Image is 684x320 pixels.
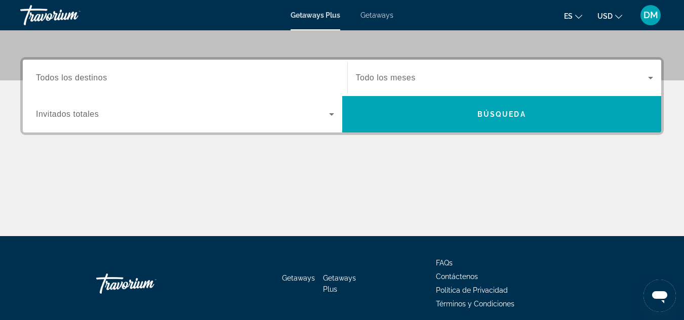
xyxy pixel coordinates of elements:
[564,9,582,23] button: Change language
[436,259,453,267] a: FAQs
[342,96,662,132] button: Búsqueda
[36,73,107,82] span: Todos los destinos
[356,73,416,82] span: Todo los meses
[20,2,122,28] a: Travorium
[436,272,478,281] a: Contáctenos
[96,268,197,299] a: Travorium
[291,11,340,19] a: Getaways Plus
[436,286,508,294] a: Política de Privacidad
[643,10,658,20] span: DM
[564,12,573,20] span: es
[436,300,514,308] a: Términos y Condiciones
[282,274,315,282] a: Getaways
[643,280,676,312] iframe: Botón para iniciar la ventana de mensajería
[637,5,664,26] button: User Menu
[360,11,393,19] a: Getaways
[36,110,99,118] span: Invitados totales
[477,110,526,118] span: Búsqueda
[23,60,661,132] div: Search widget
[597,12,613,20] span: USD
[597,9,622,23] button: Change currency
[323,274,356,293] a: Getaways Plus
